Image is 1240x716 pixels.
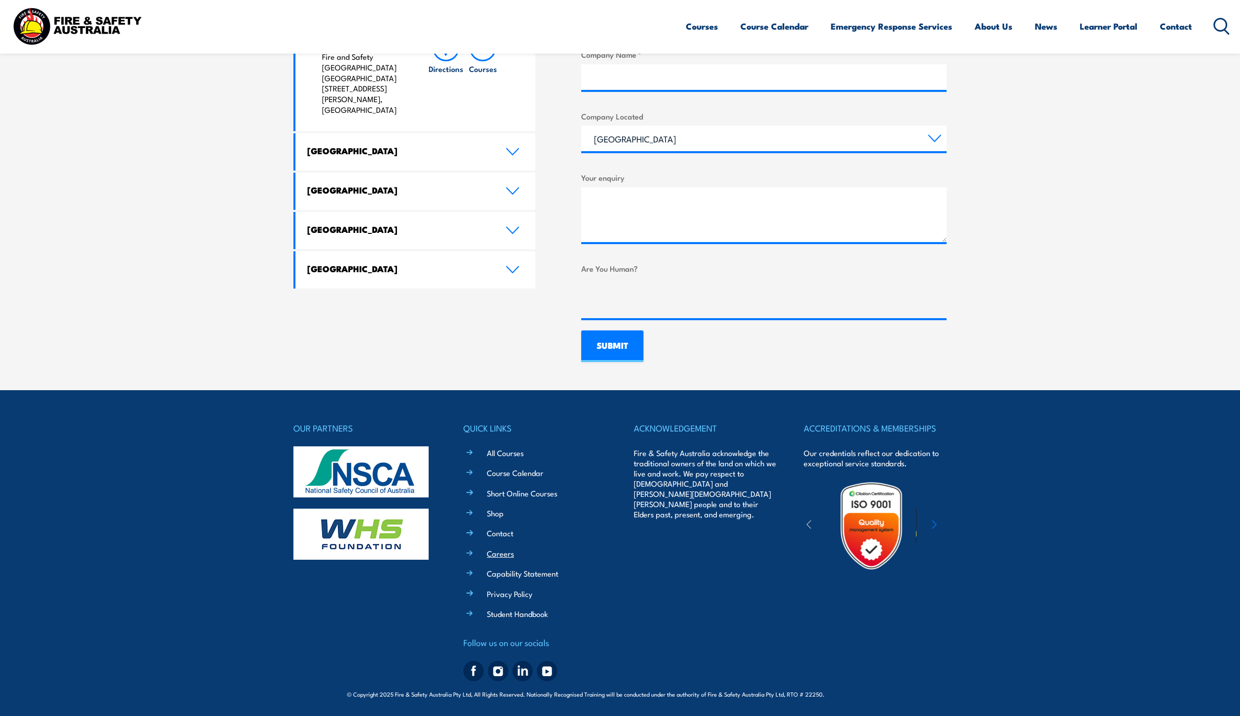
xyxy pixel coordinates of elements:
[487,568,558,579] a: Capability Statement
[322,52,407,115] p: Fire and Safety [GEOGRAPHIC_DATA] [GEOGRAPHIC_DATA] [STREET_ADDRESS][PERSON_NAME], [GEOGRAPHIC_DATA]
[581,330,643,362] input: SUBMIT
[634,448,777,519] p: Fire & Safety Australia acknowledge the traditional owners of the land on which we live and work....
[295,251,535,289] a: [GEOGRAPHIC_DATA]
[827,481,916,570] img: Untitled design (19)
[581,110,947,122] label: Company Located
[429,63,463,74] h6: Directions
[858,688,894,699] a: KND Digital
[1035,13,1057,40] a: News
[307,145,490,156] h4: [GEOGRAPHIC_DATA]
[487,467,543,478] a: Course Calendar
[1080,13,1137,40] a: Learner Portal
[307,263,490,274] h4: [GEOGRAPHIC_DATA]
[581,172,947,183] label: Your enquiry
[581,262,947,274] label: Are You Human?
[293,509,429,560] img: whs-logo-footer
[463,421,606,435] h4: QUICK LINKS
[487,588,532,599] a: Privacy Policy
[295,133,535,171] a: [GEOGRAPHIC_DATA]
[1160,13,1192,40] a: Contact
[916,508,1005,543] img: ewpa-logo
[295,212,535,249] a: [GEOGRAPHIC_DATA]
[487,508,504,518] a: Shop
[804,421,947,435] h4: ACCREDITATIONS & MEMBERSHIPS
[740,13,808,40] a: Course Calendar
[487,488,557,498] a: Short Online Courses
[487,447,524,458] a: All Courses
[347,689,894,699] span: © Copyright 2025 Fire & Safety Australia Pty Ltd, All Rights Reserved. Nationally Recognised Trai...
[463,635,606,650] h4: Follow us on our socials
[293,421,436,435] h4: OUR PARTNERS
[487,548,514,559] a: Careers
[804,448,947,468] p: Our credentials reflect our dedication to exceptional service standards.
[428,35,464,115] a: Directions
[581,49,947,60] label: Company Name
[469,63,497,74] h6: Courses
[307,224,490,235] h4: [GEOGRAPHIC_DATA]
[836,690,894,698] span: Site:
[464,35,501,115] a: Courses
[634,421,777,435] h4: ACKNOWLEDGEMENT
[293,446,429,497] img: nsca-logo-footer
[831,13,952,40] a: Emergency Response Services
[581,278,736,318] iframe: reCAPTCHA
[975,13,1012,40] a: About Us
[487,528,513,538] a: Contact
[487,608,548,619] a: Student Handbook
[307,184,490,196] h4: [GEOGRAPHIC_DATA]
[295,173,535,210] a: [GEOGRAPHIC_DATA]
[686,13,718,40] a: Courses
